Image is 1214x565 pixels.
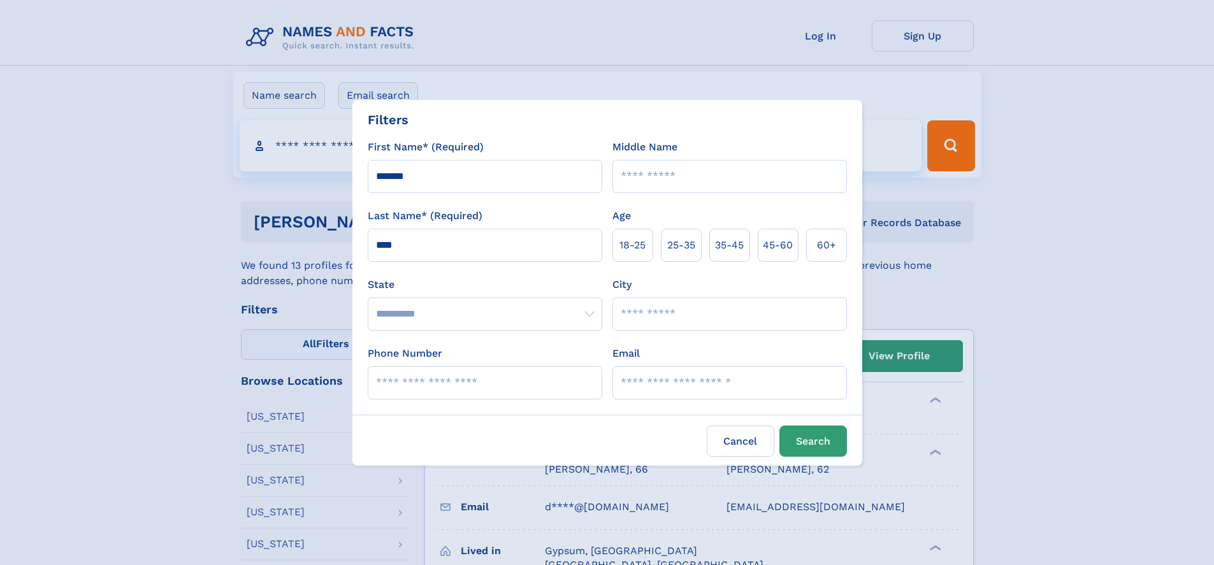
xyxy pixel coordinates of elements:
[715,238,744,253] span: 35‑45
[612,346,640,361] label: Email
[667,238,695,253] span: 25‑35
[368,208,482,224] label: Last Name* (Required)
[612,277,632,292] label: City
[612,139,677,155] label: Middle Name
[763,238,793,253] span: 45‑60
[619,238,646,253] span: 18‑25
[368,139,484,155] label: First Name* (Required)
[368,110,408,129] div: Filters
[368,346,442,361] label: Phone Number
[368,277,602,292] label: State
[779,426,847,457] button: Search
[612,208,631,224] label: Age
[707,426,774,457] label: Cancel
[817,238,836,253] span: 60+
